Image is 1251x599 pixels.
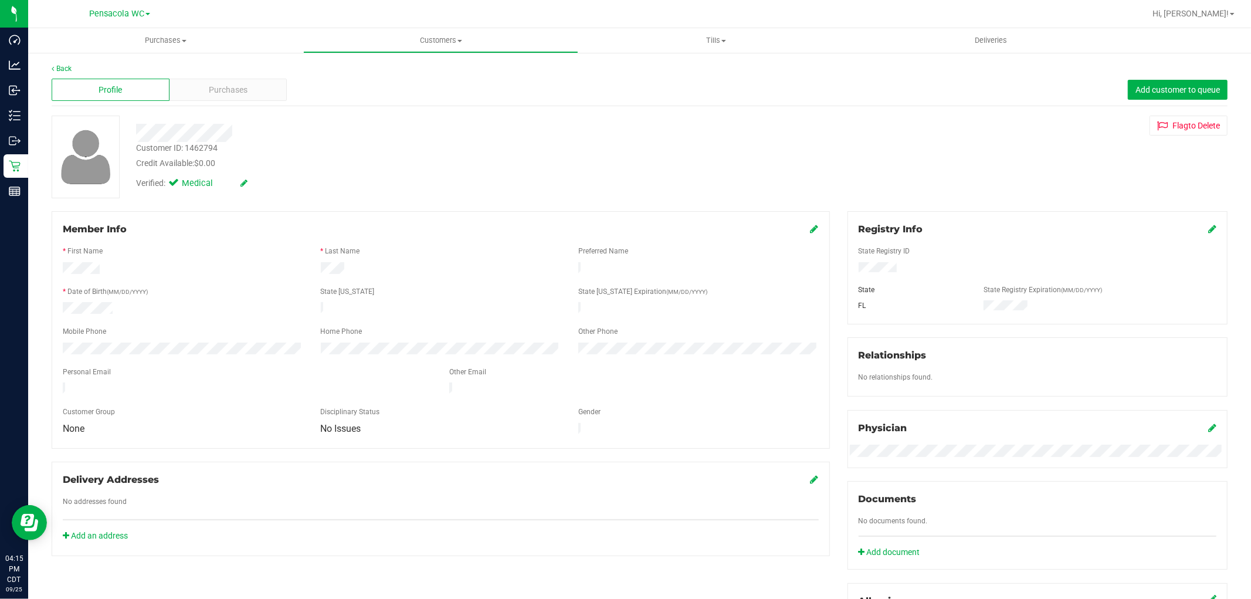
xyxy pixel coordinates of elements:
div: State [850,285,975,295]
span: Hi, [PERSON_NAME]! [1152,9,1229,18]
label: Other Email [449,367,486,377]
span: Profile [99,84,122,96]
span: Documents [859,493,917,505]
span: Purchases [28,35,303,46]
label: Last Name [326,246,360,256]
label: No addresses found [63,496,127,507]
span: Member Info [63,224,127,235]
span: Pensacola WC [89,9,144,19]
label: State [US_STATE] [321,286,375,297]
a: Deliveries [853,28,1128,53]
a: Purchases [28,28,303,53]
label: State Registry Expiration [984,285,1102,295]
span: (MM/DD/YYYY) [107,289,148,295]
span: Relationships [859,350,927,361]
label: Disciplinary Status [321,407,380,417]
label: State Registry ID [859,246,910,256]
span: Physician [859,422,907,434]
button: Add customer to queue [1128,80,1228,100]
button: Flagto Delete [1150,116,1228,136]
div: Credit Available: [136,157,716,170]
a: Customers [303,28,578,53]
iframe: Resource center [12,505,47,540]
p: 09/25 [5,585,23,594]
inline-svg: Outbound [9,135,21,147]
inline-svg: Analytics [9,59,21,71]
span: (MM/DD/YYYY) [1061,287,1102,293]
inline-svg: Dashboard [9,34,21,46]
span: Customers [304,35,578,46]
label: Other Phone [578,326,618,337]
div: Customer ID: 1462794 [136,142,218,154]
label: First Name [67,246,103,256]
span: (MM/DD/YYYY) [666,289,707,295]
span: No Issues [321,423,361,434]
a: Back [52,65,72,73]
label: Customer Group [63,407,115,417]
a: Tills [578,28,853,53]
label: No relationships found. [859,372,933,383]
span: $0.00 [194,158,215,168]
span: Registry Info [859,224,923,235]
span: Medical [182,177,229,190]
a: Add document [859,546,926,559]
span: Delivery Addresses [63,474,159,485]
span: Add customer to queue [1135,85,1220,94]
inline-svg: Reports [9,185,21,197]
inline-svg: Inbound [9,84,21,96]
div: Verified: [136,177,248,190]
img: user-icon.png [55,127,117,187]
inline-svg: Retail [9,160,21,172]
p: 04:15 PM CDT [5,553,23,585]
label: Gender [578,407,601,417]
a: Add an address [63,531,128,540]
label: Mobile Phone [63,326,106,337]
span: No documents found. [859,517,928,525]
div: FL [850,300,975,311]
label: State [US_STATE] Expiration [578,286,707,297]
label: Personal Email [63,367,111,377]
span: Deliveries [959,35,1023,46]
span: Purchases [209,84,248,96]
span: Tills [579,35,853,46]
span: None [63,423,84,434]
inline-svg: Inventory [9,110,21,121]
label: Date of Birth [67,286,148,297]
label: Home Phone [321,326,362,337]
label: Preferred Name [578,246,628,256]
